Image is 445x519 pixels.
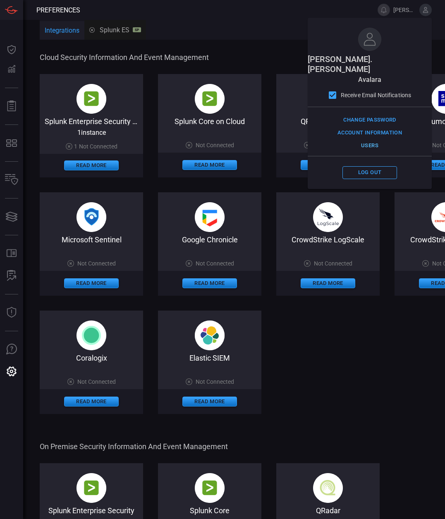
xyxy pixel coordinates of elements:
img: google_chronicle-BEvpeoLq.png [195,202,225,232]
img: splunk-B-AX9-PE.png [77,473,106,503]
div: Microsoft Sentinel [40,235,143,244]
button: Read More [301,278,355,288]
img: qradar_on_cloud-CqUPbAk2.png [313,473,343,503]
button: Cards [2,207,22,227]
span: [PERSON_NAME].[PERSON_NAME] [308,54,432,74]
button: Read More [182,278,237,288]
button: MITRE - Detection Posture [2,133,22,153]
span: [PERSON_NAME].[PERSON_NAME] [393,7,416,13]
div: CrowdStrike LogScale [276,235,380,244]
button: Users [342,139,397,152]
div: Google Chronicle [158,235,261,244]
div: QRadar [276,506,380,515]
span: Not Connected [79,143,117,150]
button: Ask Us A Question [2,340,22,359]
button: Read More [182,397,237,407]
div: 1 [66,143,117,150]
div: Splunk Core on Cloud [158,117,261,126]
div: Splunk Enterprise Security [40,506,143,515]
div: Splunk Core [158,506,261,515]
div: QRadar on Cloud [276,117,380,126]
button: ALERT ANALYSIS [2,266,22,286]
img: svg%3e [77,320,106,350]
button: Read More [64,278,119,288]
img: splunk-B-AX9-PE.png [195,473,225,503]
button: Read More [301,160,355,170]
div: Splunk Enterprise Security on Cloud [40,117,143,125]
span: Not Connected [77,260,116,267]
span: Receive Email Notifications [341,91,412,100]
button: Change Password [341,114,398,127]
img: svg+xml,%3c [195,320,225,350]
div: Coralogix [40,354,143,362]
button: Account Information [335,127,404,139]
span: Not Connected [196,260,234,267]
span: avalara [358,76,381,84]
button: Read More [64,397,119,407]
img: splunk-B-AX9-PE.png [195,84,225,114]
button: Dashboard [2,40,22,60]
img: splunk-B-AX9-PE.png [77,84,106,114]
span: Not Connected [77,378,116,385]
button: Reports [2,96,22,116]
span: Not Connected [196,142,234,148]
img: microsoft_sentinel-DmoYopBN.png [77,202,106,232]
div: SP [133,27,141,32]
span: Preferences [36,6,80,14]
button: Log out [342,166,397,179]
button: Inventory [2,170,22,190]
button: Read More [64,160,119,170]
span: Not Connected [314,260,352,267]
span: Not Connected [196,378,234,385]
button: Splunk ESSP [84,20,146,40]
div: Elastic SIEM [158,354,261,362]
div: Splunk ES [89,26,141,34]
button: Integrations [40,21,84,41]
span: 1 instance [77,129,106,136]
button: Detections [2,60,22,79]
button: Rule Catalog [2,244,22,263]
img: crowdstrike_logscale-Dv7WlQ1M.png [313,202,343,232]
button: Read More [182,160,237,170]
button: Preferences [2,362,22,382]
button: Threat Intelligence [2,303,22,323]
